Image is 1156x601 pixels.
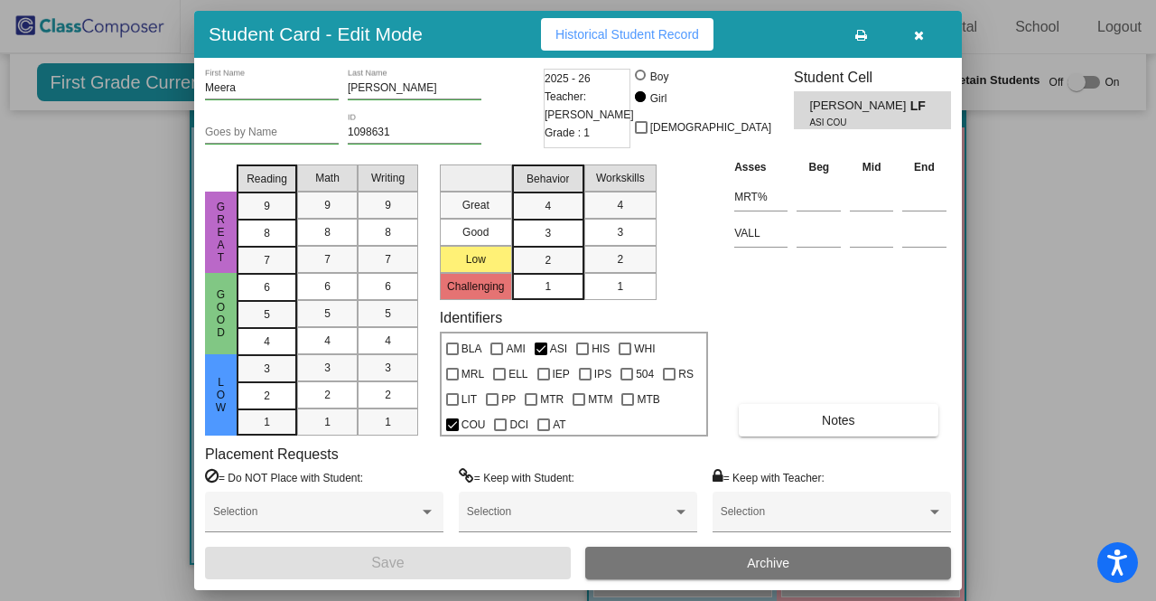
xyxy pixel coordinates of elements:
span: Archive [747,556,789,570]
div: Boy [649,69,669,85]
input: assessment [734,220,788,247]
span: 4 [385,333,391,349]
span: [PERSON_NAME] [809,97,909,116]
span: LIT [461,389,477,410]
span: MTM [588,389,612,410]
label: = Keep with Teacher: [713,468,825,486]
span: AMI [506,338,525,360]
button: Historical Student Record [541,18,713,51]
span: 5 [385,305,391,322]
span: 1 [617,278,623,295]
span: 504 [636,363,654,385]
span: LF [910,97,936,116]
button: Archive [585,547,951,579]
span: ELL [508,363,527,385]
span: Good [213,288,229,339]
th: Mid [845,157,898,177]
span: 9 [264,198,270,214]
span: 8 [385,224,391,240]
span: Math [315,170,340,186]
span: IPS [594,363,611,385]
span: 6 [385,278,391,295]
span: 3 [385,360,391,376]
span: IEP [553,363,570,385]
span: 9 [324,197,331,213]
span: Teacher: [PERSON_NAME] [545,88,634,124]
span: PP [501,389,516,410]
span: 3 [264,361,270,377]
span: AT [553,414,565,436]
span: 9 [385,197,391,213]
input: Enter ID [348,127,481,139]
span: COU [461,414,486,436]
label: = Do NOT Place with Student: [205,468,363,486]
div: Girl [649,90,667,107]
span: 7 [264,252,270,268]
label: Placement Requests [205,446,339,463]
span: 1 [264,414,270,430]
span: Writing [371,170,405,186]
span: Grade : 1 [545,124,590,142]
span: 4 [324,333,331,349]
span: 3 [324,360,331,376]
span: 2 [385,387,391,403]
span: RS [678,363,694,385]
span: HIS [592,338,610,360]
span: 3 [545,225,551,241]
span: Reading [247,171,287,187]
span: 5 [264,306,270,323]
span: 1 [385,414,391,430]
span: 4 [617,197,623,213]
span: WHI [634,338,655,360]
label: Identifiers [440,309,502,326]
span: MTR [540,389,564,410]
span: Save [371,555,404,570]
th: End [898,157,951,177]
span: DCI [509,414,528,436]
span: 7 [385,251,391,268]
span: 7 [324,251,331,268]
span: 2 [545,252,551,268]
span: 4 [545,198,551,214]
span: ASI [550,338,567,360]
h3: Student Cell [794,69,951,86]
input: goes by name [205,127,339,139]
span: Notes [822,413,855,427]
span: 2 [324,387,331,403]
span: 4 [264,333,270,350]
th: Beg [792,157,845,177]
span: Behavior [527,171,569,187]
span: Great [213,201,229,264]
span: [DEMOGRAPHIC_DATA] [650,117,771,138]
span: 1 [324,414,331,430]
span: BLA [461,338,482,360]
input: assessment [734,183,788,211]
span: 2 [617,251,623,268]
span: MTB [637,389,659,410]
span: MRL [461,363,484,385]
span: 8 [324,224,331,240]
span: 5 [324,305,331,322]
h3: Student Card - Edit Mode [209,23,423,45]
span: 8 [264,225,270,241]
th: Asses [730,157,792,177]
label: = Keep with Student: [459,468,574,486]
span: 6 [324,278,331,295]
span: 1 [545,278,551,295]
span: ASI COU [809,116,897,129]
span: 2025 - 26 [545,70,591,88]
span: Historical Student Record [555,27,699,42]
span: Low [213,376,229,414]
span: 6 [264,279,270,296]
span: 3 [617,224,623,240]
button: Notes [739,404,937,437]
span: Workskills [596,170,645,186]
button: Save [205,547,571,579]
span: 2 [264,388,270,404]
